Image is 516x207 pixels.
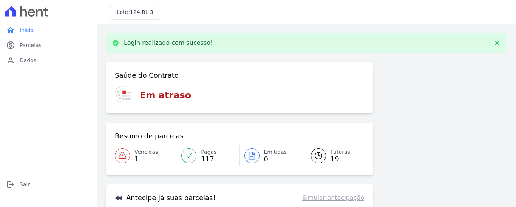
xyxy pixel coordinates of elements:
a: Futuras 19 [302,145,364,166]
a: paidParcelas [3,38,94,53]
a: homeInício [3,23,94,38]
i: logout [6,180,15,189]
h3: Resumo de parcelas [115,132,184,141]
span: 0 [264,156,287,162]
h3: Antecipe já suas parcelas! [115,193,216,202]
span: Emitidas [264,148,287,156]
i: person [6,56,15,65]
span: Futuras [331,148,350,156]
a: Pagas 117 [177,145,239,166]
h3: Em atraso [140,89,191,102]
span: Dados [20,57,36,64]
a: Vencidas 1 [115,145,177,166]
a: logoutSair [3,177,94,192]
span: 19 [331,156,350,162]
span: Sair [20,181,30,188]
span: 117 [201,156,216,162]
a: Simular antecipação [302,193,364,202]
h3: Saúde do Contrato [115,71,179,80]
span: Pagas [201,148,216,156]
i: paid [6,41,15,50]
span: Parcelas [20,41,42,49]
a: personDados [3,53,94,68]
p: Login realizado com sucesso! [124,39,213,47]
a: Emitidas 0 [240,145,302,166]
span: Vencidas [134,148,158,156]
h3: Lote: [117,8,153,16]
span: Início [20,26,34,34]
span: 124 BL 3 [130,9,153,15]
span: 1 [134,156,158,162]
i: home [6,26,15,35]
